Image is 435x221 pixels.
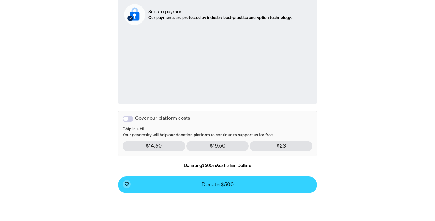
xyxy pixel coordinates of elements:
[118,176,317,193] button: favorite_borderDonate $500
[123,116,133,122] button: Cover our platform costs
[118,163,317,169] p: Donating in Australian Dollars
[202,182,234,187] span: Donate $500
[123,30,312,99] iframe: Secure payment input frame
[123,127,312,138] p: Your generosity will help our donation platform to continue to support us for free.
[186,141,249,151] p: $19.50
[148,15,292,21] p: Our payments are protected by industry best-practice encryption technology.
[250,141,312,151] p: $23
[123,127,312,132] span: Chip in a bit
[202,163,213,168] b: $500
[148,9,292,15] p: Secure payment
[123,141,185,151] p: $14.50
[124,182,129,187] i: favorite_border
